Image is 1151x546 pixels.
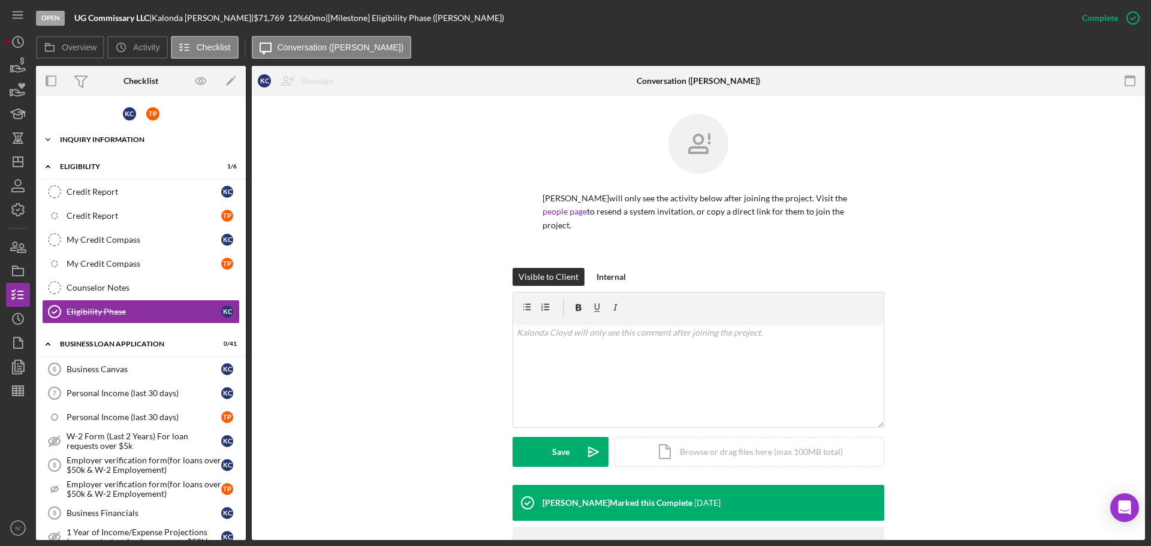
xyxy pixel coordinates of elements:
[254,13,284,23] span: $71,769
[67,259,221,269] div: My Credit Compass
[67,508,221,518] div: Business Financials
[42,204,240,228] a: Credit ReportTP
[42,477,240,501] a: Employer verification form(for loans over $50k & W-2 Employement)TP
[221,531,233,543] div: K C
[221,411,233,423] div: T P
[74,13,152,23] div: |
[6,516,30,540] button: IV
[146,107,159,120] div: T P
[221,435,233,447] div: K C
[197,43,231,52] label: Checklist
[596,268,626,286] div: Internal
[42,276,240,300] a: Counselor Notes
[288,13,304,23] div: 12 %
[301,69,333,93] div: Reassign
[221,258,233,270] div: T P
[1110,493,1139,522] div: Open Intercom Messenger
[67,432,221,451] div: W-2 Form (Last 2 Years) For loan requests over $5k
[42,180,240,204] a: Credit ReportKC
[42,501,240,525] a: 9Business FinancialsKC
[221,507,233,519] div: K C
[215,340,237,348] div: 0 / 41
[42,405,240,429] a: Personal Income (last 30 days)TP
[60,163,207,170] div: ELIGIBILITY
[543,192,854,232] p: [PERSON_NAME] will only see the activity below after joining the project. Visit the to resend a s...
[60,340,207,348] div: BUSINESS LOAN APPLICATION
[543,206,587,216] a: people page
[42,381,240,405] a: 7Personal Income (last 30 days)KC
[221,483,233,495] div: T P
[552,437,570,467] div: Save
[221,363,233,375] div: K C
[252,69,345,93] button: KCReassign
[123,76,158,86] div: Checklist
[590,268,632,286] button: Internal
[221,387,233,399] div: K C
[123,107,136,120] div: K C
[67,235,221,245] div: My Credit Compass
[36,36,104,59] button: Overview
[60,136,231,143] div: INQUIRY INFORMATION
[221,186,233,198] div: K C
[133,43,159,52] label: Activity
[513,437,608,467] button: Save
[513,268,584,286] button: Visible to Client
[326,13,504,23] div: | [Milestone] Eligibility Phase ([PERSON_NAME])
[637,76,760,86] div: Conversation ([PERSON_NAME])
[42,228,240,252] a: My Credit CompassKC
[1070,6,1145,30] button: Complete
[42,300,240,324] a: Eligibility PhaseKC
[67,307,221,316] div: Eligibility Phase
[74,13,149,23] b: UG Commissary LLC
[221,234,233,246] div: K C
[67,479,221,499] div: Employer verification form(for loans over $50k & W-2 Employement)
[67,388,221,398] div: Personal Income (last 30 days)
[53,509,56,517] tspan: 9
[67,187,221,197] div: Credit Report
[304,13,326,23] div: 60 mo
[543,498,692,508] div: [PERSON_NAME] Marked this Complete
[221,306,233,318] div: K C
[15,525,21,532] text: IV
[36,11,65,26] div: Open
[67,412,221,422] div: Personal Income (last 30 days)
[42,453,240,477] a: 8Employer verification form(for loans over $50k & W-2 Employement)KC
[519,268,578,286] div: Visible to Client
[252,36,412,59] button: Conversation ([PERSON_NAME])
[152,13,254,23] div: Kalonda [PERSON_NAME] |
[53,390,56,397] tspan: 7
[67,364,221,374] div: Business Canvas
[42,429,240,453] a: W-2 Form (Last 2 Years) For loan requests over $5kKC
[694,498,721,508] time: 2025-08-29 17:00
[42,252,240,276] a: My Credit CompassTP
[215,163,237,170] div: 1 / 6
[258,74,271,88] div: K C
[221,459,233,471] div: K C
[53,461,56,469] tspan: 8
[67,455,221,475] div: Employer verification form(for loans over $50k & W-2 Employement)
[107,36,167,59] button: Activity
[53,366,56,373] tspan: 6
[67,211,221,221] div: Credit Report
[171,36,239,59] button: Checklist
[42,357,240,381] a: 6Business CanvasKC
[1082,6,1118,30] div: Complete
[62,43,97,52] label: Overview
[67,283,239,292] div: Counselor Notes
[221,210,233,222] div: T P
[278,43,404,52] label: Conversation ([PERSON_NAME])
